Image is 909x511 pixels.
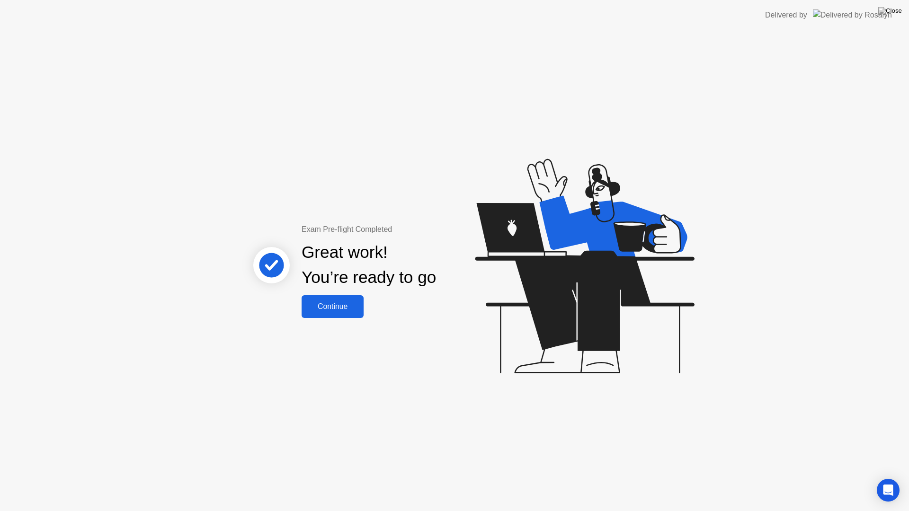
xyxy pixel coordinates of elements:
div: Exam Pre-flight Completed [302,224,497,235]
div: Open Intercom Messenger [877,479,900,502]
button: Continue [302,295,364,318]
div: Great work! You’re ready to go [302,240,436,290]
div: Delivered by [765,9,807,21]
img: Close [878,7,902,15]
img: Delivered by Rosalyn [813,9,892,20]
div: Continue [304,302,361,311]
